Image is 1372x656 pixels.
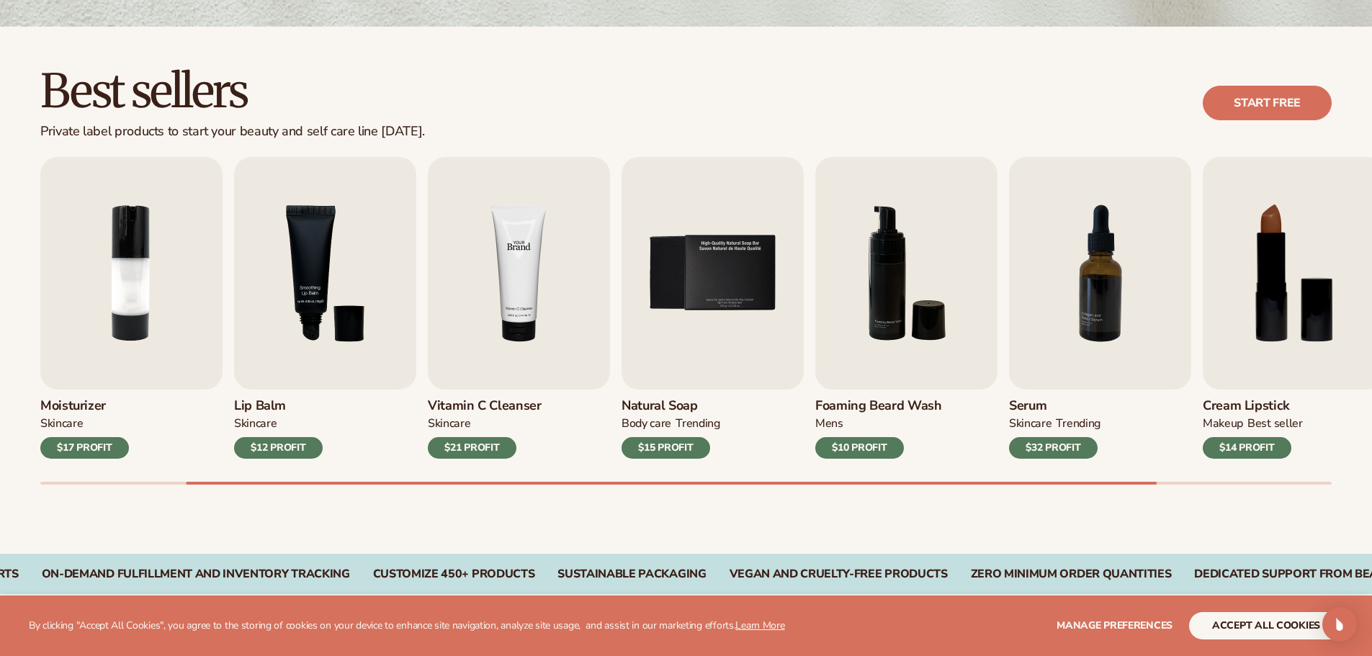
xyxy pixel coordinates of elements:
div: $10 PROFIT [815,437,904,459]
h2: Best sellers [40,67,425,115]
div: $12 PROFIT [234,437,323,459]
h3: Cream Lipstick [1203,398,1303,414]
div: TRENDING [1056,416,1100,431]
a: 7 / 9 [1009,157,1191,459]
div: CUSTOMIZE 450+ PRODUCTS [373,567,535,581]
h3: Natural Soap [622,398,720,414]
div: mens [815,416,843,431]
div: ZERO MINIMUM ORDER QUANTITIES [971,567,1172,581]
img: Shopify Image 8 [428,157,610,390]
div: SUSTAINABLE PACKAGING [557,567,706,581]
div: Skincare [428,416,470,431]
button: accept all cookies [1189,612,1343,639]
div: $15 PROFIT [622,437,710,459]
div: VEGAN AND CRUELTY-FREE PRODUCTS [730,567,948,581]
h3: Moisturizer [40,398,129,414]
div: SKINCARE [234,416,277,431]
div: $21 PROFIT [428,437,516,459]
a: 2 / 9 [40,157,223,459]
h3: Foaming beard wash [815,398,942,414]
button: Manage preferences [1057,612,1173,639]
p: By clicking "Accept All Cookies", you agree to the storing of cookies on your device to enhance s... [29,620,785,632]
h3: Vitamin C Cleanser [428,398,542,414]
h3: Serum [1009,398,1100,414]
div: Open Intercom Messenger [1322,607,1357,642]
a: 3 / 9 [234,157,416,459]
div: SKINCARE [1009,416,1052,431]
div: $14 PROFIT [1203,437,1291,459]
a: 4 / 9 [428,157,610,459]
a: Learn More [735,619,784,632]
div: BODY Care [622,416,671,431]
a: Start free [1203,86,1332,120]
div: SKINCARE [40,416,83,431]
div: TRENDING [676,416,719,431]
div: On-Demand Fulfillment and Inventory Tracking [42,567,350,581]
div: $32 PROFIT [1009,437,1098,459]
a: 5 / 9 [622,157,804,459]
div: $17 PROFIT [40,437,129,459]
div: Private label products to start your beauty and self care line [DATE]. [40,124,425,140]
h3: Lip Balm [234,398,323,414]
a: 6 / 9 [815,157,997,459]
span: Manage preferences [1057,619,1173,632]
div: MAKEUP [1203,416,1243,431]
div: BEST SELLER [1247,416,1303,431]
